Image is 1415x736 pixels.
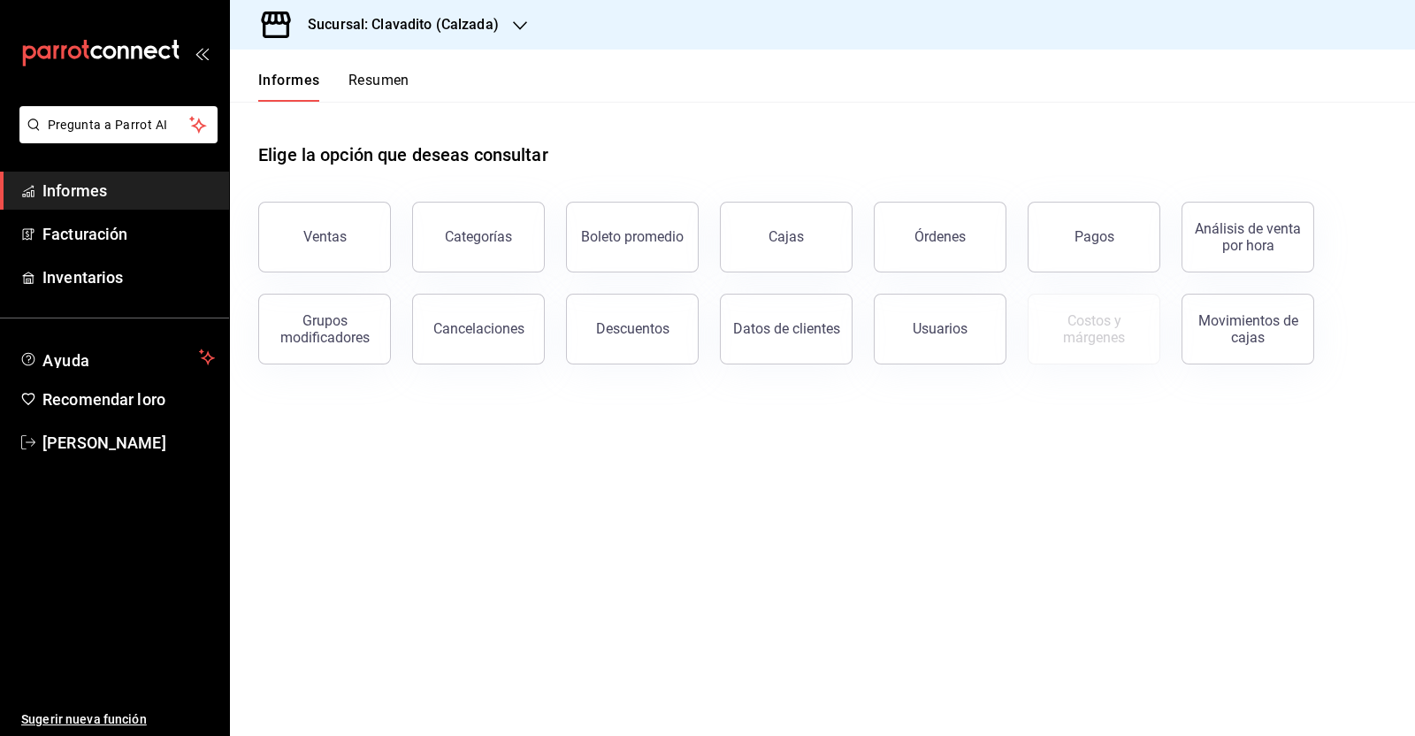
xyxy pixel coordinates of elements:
font: Recomendar loro [42,390,165,409]
font: Elige la opción que deseas consultar [258,144,548,165]
button: Cancelaciones [412,294,545,364]
button: abrir_cajón_menú [195,46,209,60]
font: Resumen [348,72,409,88]
button: Órdenes [874,202,1006,272]
button: Análisis de venta por hora [1182,202,1314,272]
font: Movimientos de cajas [1198,312,1298,346]
font: Facturación [42,225,127,243]
button: Pregunta a Parrot AI [19,106,218,143]
font: Inventarios [42,268,123,287]
font: Datos de clientes [733,320,840,337]
font: Pagos [1075,228,1114,245]
font: Sucursal: Clavadito (Calzada) [308,16,499,33]
font: Usuarios [913,320,968,337]
font: Órdenes [914,228,966,245]
div: pestañas de navegación [258,71,409,102]
button: Descuentos [566,294,699,364]
a: Pregunta a Parrot AI [12,128,218,147]
font: Informes [42,181,107,200]
font: [PERSON_NAME] [42,433,166,452]
button: Contrata inventarios para ver este informe [1028,294,1160,364]
a: Cajas [720,202,853,272]
font: Grupos modificadores [280,312,370,346]
font: Cancelaciones [433,320,524,337]
button: Categorías [412,202,545,272]
font: Cajas [769,228,805,245]
font: Sugerir nueva función [21,712,147,726]
font: Boleto promedio [581,228,684,245]
button: Grupos modificadores [258,294,391,364]
font: Costos y márgenes [1063,312,1125,346]
button: Pagos [1028,202,1160,272]
font: Ventas [303,228,347,245]
button: Ventas [258,202,391,272]
button: Datos de clientes [720,294,853,364]
font: Descuentos [596,320,669,337]
font: Ayuda [42,351,90,370]
button: Movimientos de cajas [1182,294,1314,364]
font: Categorías [445,228,512,245]
button: Usuarios [874,294,1006,364]
font: Informes [258,72,320,88]
font: Pregunta a Parrot AI [48,118,168,132]
button: Boleto promedio [566,202,699,272]
font: Análisis de venta por hora [1195,220,1301,254]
